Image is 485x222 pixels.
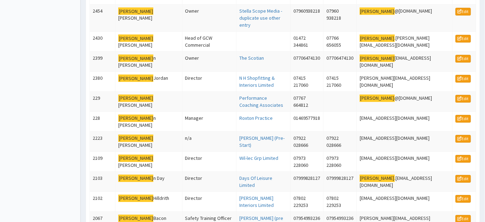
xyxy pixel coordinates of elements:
[90,152,115,172] td: 2109
[90,5,115,32] td: 2454
[118,74,153,82] mark: [PERSON_NAME]
[324,172,357,192] td: 07999828127
[115,72,182,92] td: Jordan
[115,32,182,52] td: [PERSON_NAME]
[115,52,182,72] td: n [PERSON_NAME]
[456,8,471,15] a: Edit
[239,195,274,208] a: [PERSON_NAME] Interiors Limited
[290,52,324,72] td: 07706474130
[357,152,453,172] td: [EMAIL_ADDRESS][DOMAIN_NAME]
[324,72,357,92] td: 07415 217060
[360,7,395,15] mark: [PERSON_NAME]
[357,92,453,112] td: @[DOMAIN_NAME]
[357,132,453,152] td: [EMAIL_ADDRESS][DOMAIN_NAME]
[118,155,153,162] mark: [PERSON_NAME]
[90,52,115,72] td: 2399
[90,192,115,212] td: 2102
[182,72,237,92] td: Director
[456,175,471,183] a: Edit
[182,52,237,72] td: Owner
[90,172,115,192] td: 2103
[324,152,357,172] td: 07973 228060
[360,54,395,62] mark: [PERSON_NAME]
[290,152,324,172] td: 07973 228060
[456,195,471,203] a: Edit
[239,115,273,121] a: Roxton Practice
[182,172,237,192] td: Director
[115,5,182,32] td: [PERSON_NAME]
[118,94,153,102] mark: [PERSON_NAME]
[357,112,453,132] td: [EMAIL_ADDRESS][DOMAIN_NAME]
[90,72,115,92] td: 2380
[456,135,471,143] a: Edit
[115,192,182,212] td: Hilldrith
[239,175,272,188] a: Days Of Leisure Limited
[182,132,237,152] td: n/a
[115,172,182,192] td: n Day
[182,32,237,52] td: Head of GCW Commercial
[239,155,278,161] a: Wil-lec Grp Limited
[456,55,471,63] a: Edit
[456,115,471,123] a: Edit
[239,55,264,61] a: The Scotian
[182,192,237,212] td: Director
[239,8,282,28] a: Stella Scope Media - duplicate use other entry
[360,175,395,182] mark: [PERSON_NAME]
[290,32,324,52] td: 01472 344861
[357,32,453,52] td: .[PERSON_NAME][EMAIL_ADDRESS][DOMAIN_NAME]
[290,132,324,152] td: 07922 028666
[324,32,357,52] td: 07766 656055
[290,192,324,212] td: 07802 229253
[360,34,395,42] mark: [PERSON_NAME]
[290,112,324,132] td: 01469577918
[182,112,237,132] td: Manager
[357,172,453,192] td: .[EMAIL_ADDRESS][DOMAIN_NAME]
[118,34,153,42] mark: [PERSON_NAME]
[182,5,237,32] td: Owner
[357,192,453,212] td: [EMAIL_ADDRESS][DOMAIN_NAME]
[324,192,357,212] td: 07802 229253
[357,52,453,72] td: [EMAIL_ADDRESS][DOMAIN_NAME]
[118,175,153,182] mark: [PERSON_NAME]
[115,132,182,152] td: [PERSON_NAME]
[182,152,237,172] td: Director
[118,215,153,222] mark: [PERSON_NAME]
[118,195,153,202] mark: [PERSON_NAME]
[118,115,153,122] mark: [PERSON_NAME]
[324,5,357,32] td: 07960 938218
[239,135,285,148] a: [PERSON_NAME] (Pre-Start)
[357,5,453,32] td: @[DOMAIN_NAME]
[290,172,324,192] td: 07999828127
[118,7,153,15] mark: [PERSON_NAME]
[290,92,324,112] td: 07767 664812
[290,5,324,32] td: 07960938218
[118,54,153,62] mark: [PERSON_NAME]
[115,112,182,132] td: n [PERSON_NAME]
[456,75,471,83] a: Edit
[456,95,471,103] a: Edit
[456,155,471,163] a: Edit
[324,132,357,152] td: 07922 028666
[90,92,115,112] td: 229
[239,95,283,108] a: Performance Coaching Associates
[357,72,453,92] td: [PERSON_NAME][EMAIL_ADDRESS][DOMAIN_NAME]
[90,32,115,52] td: 2430
[118,135,153,142] mark: [PERSON_NAME]
[456,35,471,43] a: Edit
[115,152,182,172] td: [PERSON_NAME]
[115,92,182,112] td: [PERSON_NAME]
[90,132,115,152] td: 2223
[324,52,357,72] td: 07706474130
[239,75,275,88] a: N H Shopfitting & Interiors Limited
[90,112,115,132] td: 228
[290,72,324,92] td: 07415 217060
[360,94,395,102] mark: [PERSON_NAME]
